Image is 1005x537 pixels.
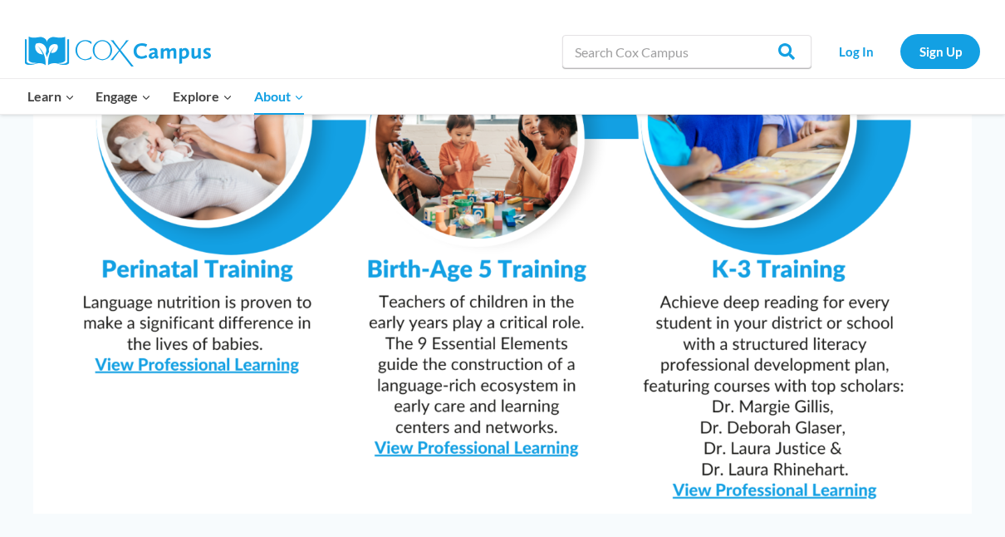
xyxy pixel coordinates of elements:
button: Child menu of Engage [86,79,163,114]
nav: Primary Navigation [17,79,314,114]
button: Child menu of About [243,79,315,114]
nav: Secondary Navigation [820,34,980,68]
a: Sign Up [900,34,980,68]
button: Child menu of Explore [162,79,243,114]
input: Search Cox Campus [562,35,811,68]
img: Cox Campus [25,37,211,67]
a: Log In [820,34,892,68]
button: Child menu of Learn [17,79,86,114]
